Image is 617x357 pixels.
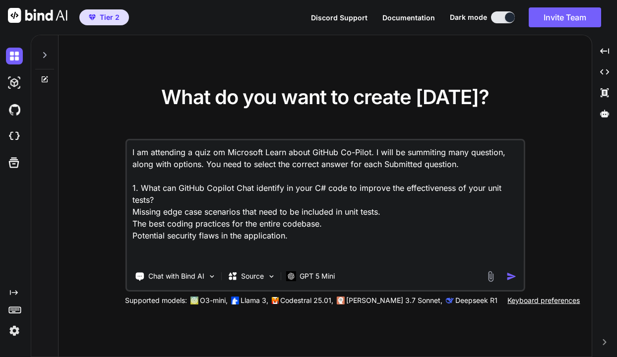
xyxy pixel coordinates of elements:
img: premium [89,14,96,20]
img: icon [506,271,517,282]
span: Discord Support [311,13,368,22]
p: GPT 5 Mini [300,271,335,281]
img: claude [445,297,453,304]
img: GPT 5 Mini [286,271,296,281]
img: claude [336,297,344,304]
p: O3-mini, [200,296,228,305]
p: Chat with Bind AI [148,271,204,281]
button: Discord Support [311,12,368,23]
img: Llama2 [231,297,239,304]
p: Supported models: [125,296,187,305]
img: Pick Tools [207,272,216,281]
p: [PERSON_NAME] 3.7 Sonnet, [346,296,442,305]
span: Documentation [382,13,435,22]
button: Invite Team [529,7,601,27]
img: Mistral-AI [271,297,278,304]
img: darkChat [6,48,23,64]
img: settings [6,322,23,339]
span: What do you want to create [DATE]? [161,85,489,109]
textarea: I am attending a quiz om Microsoft Learn about GitHub Co-Pilot. I will be summiting many question... [126,140,523,263]
img: cloudideIcon [6,128,23,145]
img: githubDark [6,101,23,118]
img: Pick Models [267,272,275,281]
img: darkAi-studio [6,74,23,91]
img: attachment [485,271,496,282]
span: Dark mode [450,12,487,22]
span: Tier 2 [100,12,120,22]
p: Codestral 25.01, [280,296,333,305]
p: Keyboard preferences [507,296,580,305]
p: Llama 3, [241,296,268,305]
img: Bind AI [8,8,67,23]
button: Documentation [382,12,435,23]
p: Deepseek R1 [455,296,497,305]
button: premiumTier 2 [79,9,129,25]
p: Source [241,271,264,281]
img: GPT-4 [190,297,198,304]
